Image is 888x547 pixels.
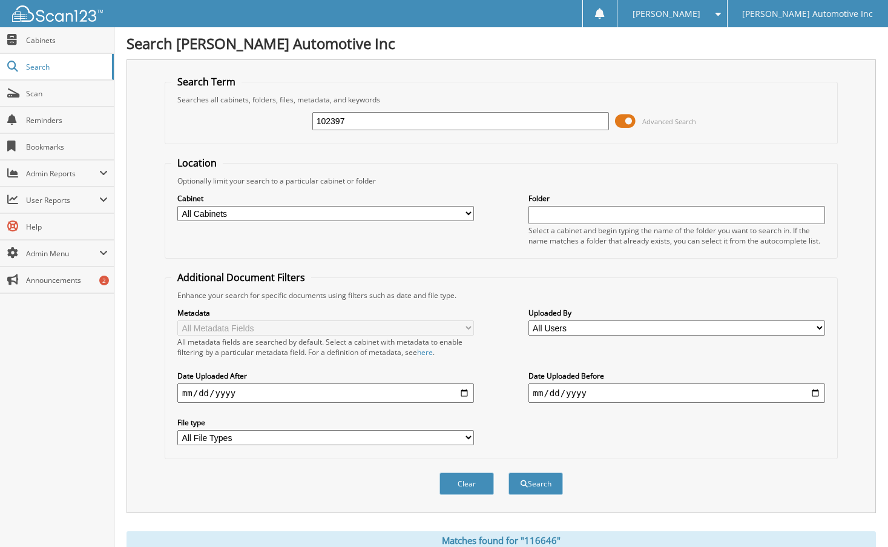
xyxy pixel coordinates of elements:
[177,371,475,381] label: Date Uploaded After
[26,168,99,179] span: Admin Reports
[127,33,876,53] h1: Search [PERSON_NAME] Automotive Inc
[528,193,826,204] label: Folder
[171,94,831,105] div: Searches all cabinets, folders, files, metadata, and keywords
[642,117,696,126] span: Advanced Search
[171,290,831,300] div: Enhance your search for specific documents using filters such as date and file type.
[528,383,826,403] input: end
[99,276,109,285] div: 2
[827,489,888,547] iframe: Chat Widget
[508,472,563,495] button: Search
[171,75,242,88] legend: Search Term
[177,417,475,428] label: File type
[26,35,108,45] span: Cabinets
[26,115,108,125] span: Reminders
[26,88,108,99] span: Scan
[171,156,223,170] legend: Location
[742,10,873,18] span: [PERSON_NAME] Automotive Inc
[26,275,108,285] span: Announcements
[417,347,433,357] a: here
[26,222,108,232] span: Help
[12,5,103,22] img: scan123-logo-white.svg
[177,193,475,204] label: Cabinet
[26,62,106,72] span: Search
[177,383,475,403] input: start
[177,308,475,318] label: Metadata
[177,337,475,357] div: All metadata fields are searched by default. Select a cabinet with metadata to enable filtering b...
[439,472,494,495] button: Clear
[528,225,826,246] div: Select a cabinet and begin typing the name of the folder you want to search in. If the name match...
[26,142,108,152] span: Bookmarks
[26,195,99,205] span: User Reports
[633,10,700,18] span: [PERSON_NAME]
[26,248,99,259] span: Admin Menu
[171,271,311,284] legend: Additional Document Filters
[528,308,826,318] label: Uploaded By
[171,176,831,186] div: Optionally limit your search to a particular cabinet or folder
[528,371,826,381] label: Date Uploaded Before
